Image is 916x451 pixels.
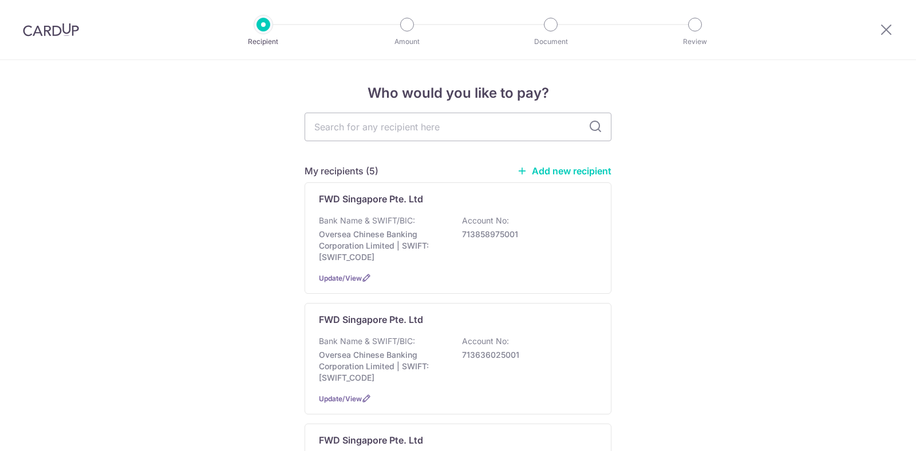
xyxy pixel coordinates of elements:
[653,36,737,47] p: Review
[319,215,415,226] p: Bank Name & SWIFT/BIC:
[462,215,509,226] p: Account No:
[843,417,905,445] iframe: Opens a widget where you can find more information
[305,164,378,178] h5: My recipients (5)
[319,336,415,347] p: Bank Name & SWIFT/BIC:
[305,113,611,141] input: Search for any recipient here
[319,394,362,403] a: Update/View
[319,349,447,384] p: Oversea Chinese Banking Corporation Limited | SWIFT: [SWIFT_CODE]
[23,23,79,37] img: CardUp
[365,36,449,47] p: Amount
[305,83,611,103] h4: Who would you like to pay?
[319,313,423,326] p: FWD Singapore Pte. Ltd
[221,36,306,47] p: Recipient
[462,349,590,361] p: 713636025001
[319,229,447,263] p: Oversea Chinese Banking Corporation Limited | SWIFT: [SWIFT_CODE]
[517,165,611,177] a: Add new recipient
[319,274,362,282] a: Update/View
[319,192,423,206] p: FWD Singapore Pte. Ltd
[462,229,590,240] p: 713858975001
[462,336,509,347] p: Account No:
[319,433,423,447] p: FWD Singapore Pte. Ltd
[508,36,593,47] p: Document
